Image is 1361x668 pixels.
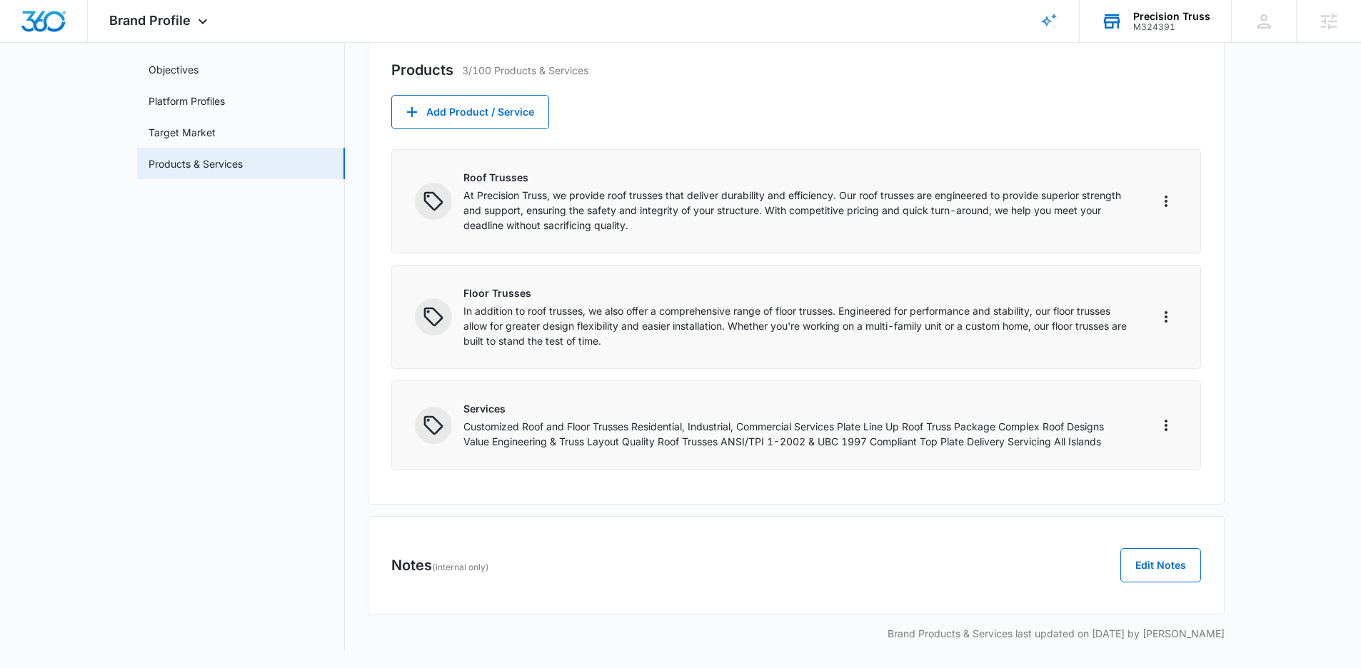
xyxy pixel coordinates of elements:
button: Edit Notes [1120,548,1201,582]
a: Objectives [149,62,199,77]
span: (internal only) [432,562,489,572]
span: Brand Profile [109,13,191,28]
button: More [1155,190,1177,213]
div: account id [1133,22,1210,32]
p: At Precision Truss, we provide roof trusses that deliver durability and efficiency. Our roof trus... [463,188,1132,233]
p: Roof Trusses [463,170,1132,185]
p: In addition to roof trusses, we also offer a comprehensive range of floor trusses. Engineered for... [463,303,1132,348]
a: Products & Services [149,156,243,171]
p: Services [463,401,1132,416]
button: More [1155,305,1177,328]
p: Customized Roof and Floor Trusses Residential, Industrial, Commercial Services Plate Line Up Roof... [463,419,1132,449]
h2: Products [391,59,453,81]
h3: Notes [391,555,489,576]
button: Add Product / Service [391,95,549,129]
a: Platform Profiles [149,93,225,108]
p: Brand Products & Services last updated on [DATE] by [PERSON_NAME] [368,626,1225,641]
p: 3/100 Products & Services [462,63,588,78]
button: More [1155,414,1177,437]
p: Floor Trusses [463,285,1132,300]
a: Target Market [149,125,216,140]
a: Brand Assets [149,31,211,46]
div: account name [1133,11,1210,22]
